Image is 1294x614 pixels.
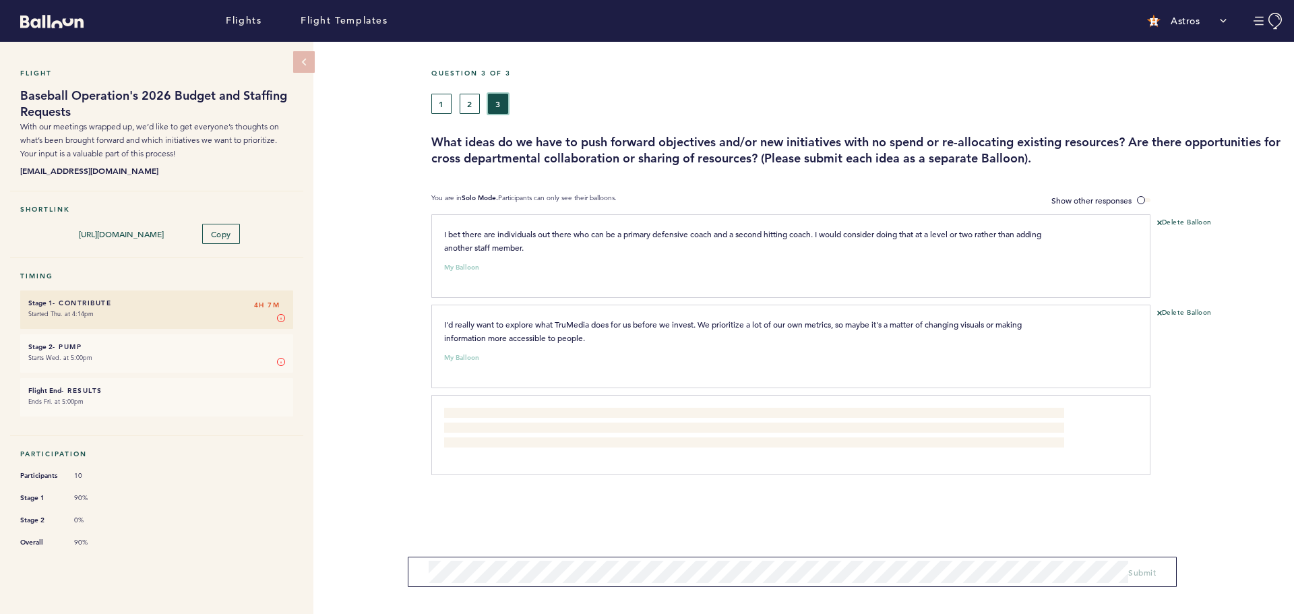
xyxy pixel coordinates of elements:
[74,471,115,481] span: 10
[28,386,285,395] h6: - Results
[20,536,61,549] span: Overall
[444,264,479,271] small: My Balloon
[28,299,285,307] h6: - Contribute
[28,342,285,351] h6: - Pump
[20,69,293,78] h5: Flight
[444,355,479,361] small: My Balloon
[444,228,1043,253] span: I bet there are individuals out there who can be a primary defensive coach and a second hitting c...
[1171,14,1200,28] p: Astros
[20,164,293,177] b: [EMAIL_ADDRESS][DOMAIN_NAME]
[1051,195,1132,206] span: Show other responses
[431,94,452,114] button: 1
[20,272,293,280] h5: Timing
[1128,565,1156,579] button: Submit
[74,538,115,547] span: 90%
[211,228,231,239] span: Copy
[74,493,115,503] span: 90%
[20,88,293,120] h1: Baseball Operation's 2026 Budget and Staffing Requests
[301,13,388,28] a: Flight Templates
[1140,7,1233,34] button: Astros
[20,121,279,158] span: With our meetings wrapped up, we’d like to get everyone’s thoughts on what’s been brought forward...
[431,134,1284,166] h3: What ideas do we have to push forward objectives and/or new initiatives with no spend or re-alloc...
[462,193,498,202] b: Solo Mode.
[20,514,61,527] span: Stage 2
[460,94,480,114] button: 2
[28,397,84,406] time: Ends Fri. at 5:00pm
[1157,218,1212,228] button: Delete Balloon
[226,13,261,28] a: Flights
[1128,567,1156,578] span: Submit
[254,299,280,312] span: 4H 7M
[28,353,92,362] time: Starts Wed. at 5:00pm
[10,13,84,28] a: Balloon
[202,224,240,244] button: Copy
[20,469,61,483] span: Participants
[28,299,53,307] small: Stage 1
[28,386,61,395] small: Flight End
[431,69,1284,78] h5: Question 3 of 3
[1157,308,1212,319] button: Delete Balloon
[28,342,53,351] small: Stage 2
[1254,13,1284,30] button: Manage Account
[444,319,1024,343] span: I'd really want to explore what TruMedia does for us before we invest. We prioritize a lot of our...
[20,15,84,28] svg: Balloon
[488,94,508,114] button: 3
[20,491,61,505] span: Stage 1
[20,205,293,214] h5: Shortlink
[431,193,617,208] p: You are in Participants can only see their balloons.
[20,450,293,458] h5: Participation
[28,309,94,318] time: Started Thu. at 4:14pm
[74,516,115,525] span: 0%
[444,409,1064,447] span: I wonder if there are opportunities in the DR to leverage workers in non-baseball roles (English ...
